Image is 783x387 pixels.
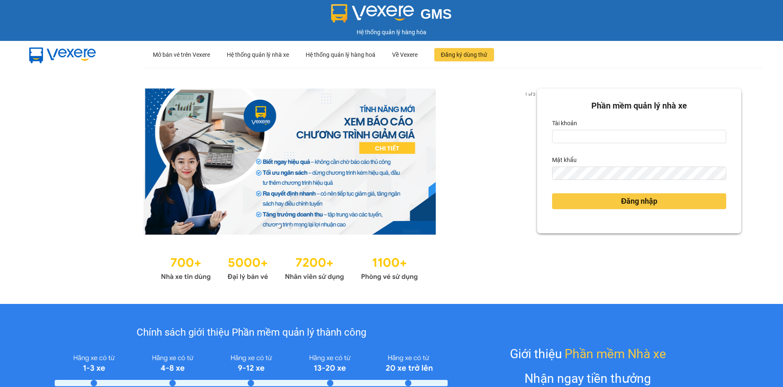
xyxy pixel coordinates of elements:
[552,116,577,130] label: Tài khoản
[288,225,291,228] li: slide item 2
[552,99,726,112] div: Phần mềm quản lý nhà xe
[510,344,666,364] div: Giới thiệu
[525,89,537,235] button: next slide / item
[227,41,289,68] div: Hệ thống quản lý nhà xe
[421,6,452,22] span: GMS
[153,41,210,68] div: Mở bán vé trên Vexere
[21,41,104,68] img: mbUUG5Q.png
[55,325,448,341] div: Chính sách giới thiệu Phần mềm quản lý thành công
[552,130,726,143] input: Tài khoản
[161,251,418,283] img: Statistics.png
[565,344,666,364] span: Phần mềm Nhà xe
[42,89,53,235] button: previous slide / item
[552,153,577,167] label: Mật khẩu
[552,193,726,209] button: Đăng nhập
[2,28,781,37] div: Hệ thống quản lý hàng hóa
[522,89,537,99] p: 1 of 3
[621,195,657,207] span: Đăng nhập
[441,50,487,59] span: Đăng ký dùng thử
[331,13,452,19] a: GMS
[331,4,414,23] img: logo 2
[306,41,375,68] div: Hệ thống quản lý hàng hoá
[552,167,726,180] input: Mật khẩu
[434,48,494,61] button: Đăng ký dùng thử
[298,225,301,228] li: slide item 3
[392,41,418,68] div: Về Vexere
[278,225,281,228] li: slide item 1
